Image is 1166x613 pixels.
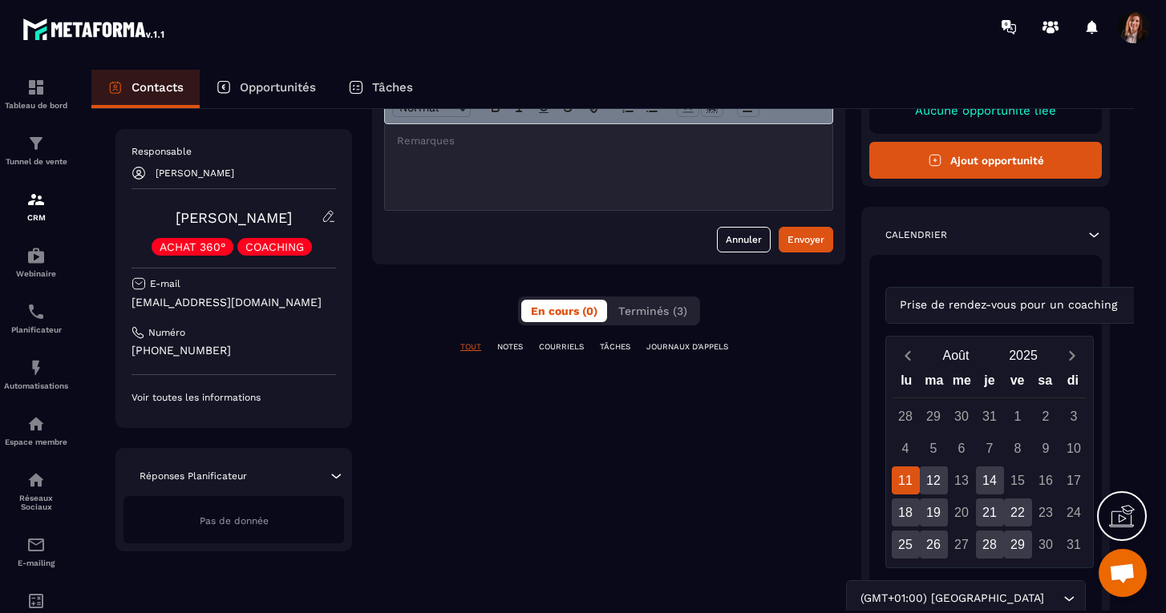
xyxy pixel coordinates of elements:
[1032,434,1060,462] div: 9
[176,209,292,226] a: [PERSON_NAME]
[26,591,46,611] img: accountant
[132,145,336,158] p: Responsable
[885,228,947,241] p: Calendrier
[26,470,46,490] img: social-network
[4,290,68,346] a: schedulerschedulerPlanificateur
[4,325,68,334] p: Planificateur
[1004,402,1032,430] div: 1
[1004,466,1032,494] div: 15
[892,402,920,430] div: 28
[1004,434,1032,462] div: 8
[4,458,68,523] a: social-networksocial-networkRéseaux Sociaux
[4,559,68,567] p: E-mailing
[892,466,920,494] div: 11
[920,498,948,526] div: 19
[893,402,1087,559] div: Calendar days
[893,345,922,366] button: Previous month
[240,80,316,95] p: Opportunités
[497,341,523,353] p: NOTES
[4,234,68,290] a: automationsautomationsWebinaire
[460,341,481,353] p: TOUT
[531,304,597,317] span: En cours (0)
[920,434,948,462] div: 5
[1060,402,1088,430] div: 3
[869,142,1102,179] button: Ajout opportunité
[332,70,429,108] a: Tâches
[4,66,68,122] a: formationformationTableau de bord
[1059,369,1087,397] div: di
[976,530,1004,559] div: 28
[922,341,990,369] button: Open months overlay
[1031,369,1059,397] div: sa
[921,369,949,397] div: ma
[4,381,68,390] p: Automatisations
[893,369,921,397] div: lu
[4,157,68,166] p: Tunnel de vente
[948,369,976,397] div: me
[948,530,976,559] div: 27
[26,78,46,97] img: formation
[91,70,200,108] a: Contacts
[4,122,68,178] a: formationformationTunnel de vente
[245,241,304,252] p: COACHING
[26,414,46,434] img: automations
[976,498,1004,526] div: 21
[600,341,630,353] p: TÂCHES
[539,341,584,353] p: COURRIELS
[717,227,771,252] button: Annuler
[26,246,46,265] img: automations
[1060,466,1088,494] div: 17
[885,287,1159,324] div: Search for option
[4,269,68,278] p: Webinaire
[1099,549,1147,597] a: Ouvrir le chat
[976,466,1004,494] div: 14
[609,300,697,322] button: Terminés (3)
[26,190,46,209] img: formation
[1032,466,1060,494] div: 16
[976,402,1004,430] div: 31
[1032,402,1060,430] div: 2
[990,341,1057,369] button: Open years overlay
[150,277,180,290] p: E-mail
[4,178,68,234] a: formationformationCRM
[4,101,68,110] p: Tableau de bord
[856,590,1047,607] span: (GMT+01:00) [GEOGRAPHIC_DATA]
[1004,530,1032,559] div: 29
[976,434,1004,462] div: 7
[893,369,1087,559] div: Calendar wrapper
[948,466,976,494] div: 13
[976,369,1004,397] div: je
[1060,434,1088,462] div: 10
[948,434,976,462] div: 6
[4,402,68,458] a: automationsautomationsEspace membre
[1004,498,1032,526] div: 22
[618,304,687,317] span: Terminés (3)
[372,80,413,95] p: Tâches
[920,530,948,559] div: 26
[521,300,607,322] button: En cours (0)
[646,341,728,353] p: JOURNAUX D'APPELS
[200,70,332,108] a: Opportunités
[26,535,46,555] img: email
[1032,498,1060,526] div: 23
[896,296,1120,314] span: Prise de rendez-vous pour un coaching
[1047,590,1059,607] input: Search for option
[26,302,46,321] img: scheduler
[200,515,269,526] span: Pas de donnée
[1057,345,1087,366] button: Next month
[1060,498,1088,526] div: 24
[156,167,234,179] p: [PERSON_NAME]
[1060,530,1088,559] div: 31
[948,402,976,430] div: 30
[132,391,336,404] p: Voir toutes les informations
[132,343,336,358] p: [PHONE_NUMBER]
[920,466,948,494] div: 12
[920,402,948,430] div: 29
[787,232,824,248] div: Envoyer
[892,434,920,462] div: 4
[1003,369,1031,397] div: ve
[148,326,185,339] p: Numéro
[4,494,68,511] p: Réseaux Sociaux
[4,523,68,579] a: emailemailE-mailing
[132,295,336,310] p: [EMAIL_ADDRESS][DOMAIN_NAME]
